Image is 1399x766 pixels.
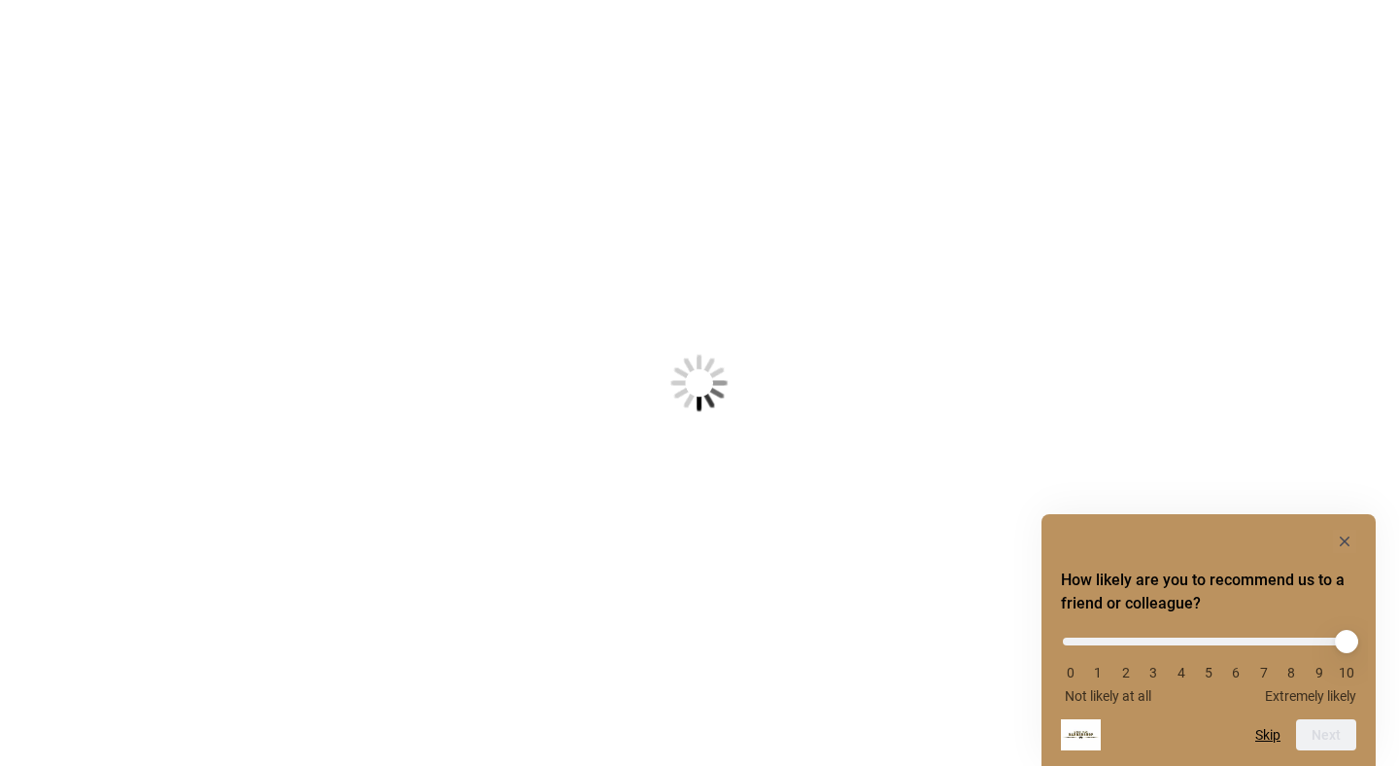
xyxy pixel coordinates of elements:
[575,259,824,507] img: Loading
[1061,623,1356,704] div: How likely are you to recommend us to a friend or colleague? Select an option from 0 to 10, with ...
[1296,719,1356,750] button: Next question
[1226,665,1245,680] li: 6
[1333,530,1356,553] button: Hide survey
[1254,665,1274,680] li: 7
[1143,665,1163,680] li: 3
[1088,665,1108,680] li: 1
[1061,530,1356,750] div: How likely are you to recommend us to a friend or colleague? Select an option from 0 to 10, with ...
[1255,727,1280,743] button: Skip
[1337,665,1356,680] li: 10
[1265,688,1356,704] span: Extremely likely
[1061,665,1080,680] li: 0
[1199,665,1218,680] li: 5
[1310,665,1329,680] li: 9
[1116,665,1136,680] li: 2
[1065,688,1151,704] span: Not likely at all
[1061,569,1356,615] h2: How likely are you to recommend us to a friend or colleague? Select an option from 0 to 10, with ...
[1172,665,1191,680] li: 4
[1281,665,1301,680] li: 8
